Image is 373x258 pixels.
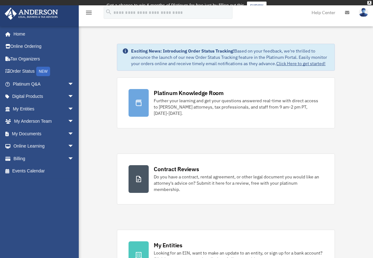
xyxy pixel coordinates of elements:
[4,28,80,40] a: Home
[4,127,83,140] a: My Documentsarrow_drop_down
[68,140,80,153] span: arrow_drop_down
[105,8,112,15] i: search
[131,48,329,67] div: Based on your feedback, we're thrilled to announce the launch of our new Order Status Tracking fe...
[247,2,267,9] a: survey
[131,48,234,54] strong: Exciting News: Introducing Order Status Tracking!
[85,9,93,16] i: menu
[3,8,60,20] img: Anderson Advisors Platinum Portal
[4,40,83,53] a: Online Ordering
[85,11,93,16] a: menu
[154,165,199,173] div: Contract Reviews
[4,140,83,153] a: Online Learningarrow_drop_down
[276,61,325,66] a: Click Here to get started!
[4,152,83,165] a: Billingarrow_drop_down
[154,241,182,249] div: My Entities
[68,90,80,103] span: arrow_drop_down
[106,2,244,9] div: Get a chance to win 6 months of Platinum for free just by filling out this
[4,78,83,90] a: Platinum Q&Aarrow_drop_down
[68,152,80,165] span: arrow_drop_down
[68,127,80,140] span: arrow_drop_down
[359,8,368,17] img: User Pic
[4,65,83,78] a: Order StatusNEW
[36,67,50,76] div: NEW
[68,103,80,115] span: arrow_drop_down
[4,53,83,65] a: Tax Organizers
[4,90,83,103] a: Digital Productsarrow_drop_down
[117,77,335,128] a: Platinum Knowledge Room Further your learning and get your questions answered real-time with dire...
[68,78,80,91] span: arrow_drop_down
[154,98,323,116] div: Further your learning and get your questions answered real-time with direct access to [PERSON_NAM...
[117,154,335,205] a: Contract Reviews Do you have a contract, rental agreement, or other legal document you would like...
[367,1,371,5] div: close
[154,174,323,193] div: Do you have a contract, rental agreement, or other legal document you would like an attorney's ad...
[154,89,224,97] div: Platinum Knowledge Room
[4,103,83,115] a: My Entitiesarrow_drop_down
[68,115,80,128] span: arrow_drop_down
[4,115,83,128] a: My Anderson Teamarrow_drop_down
[4,165,83,177] a: Events Calendar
